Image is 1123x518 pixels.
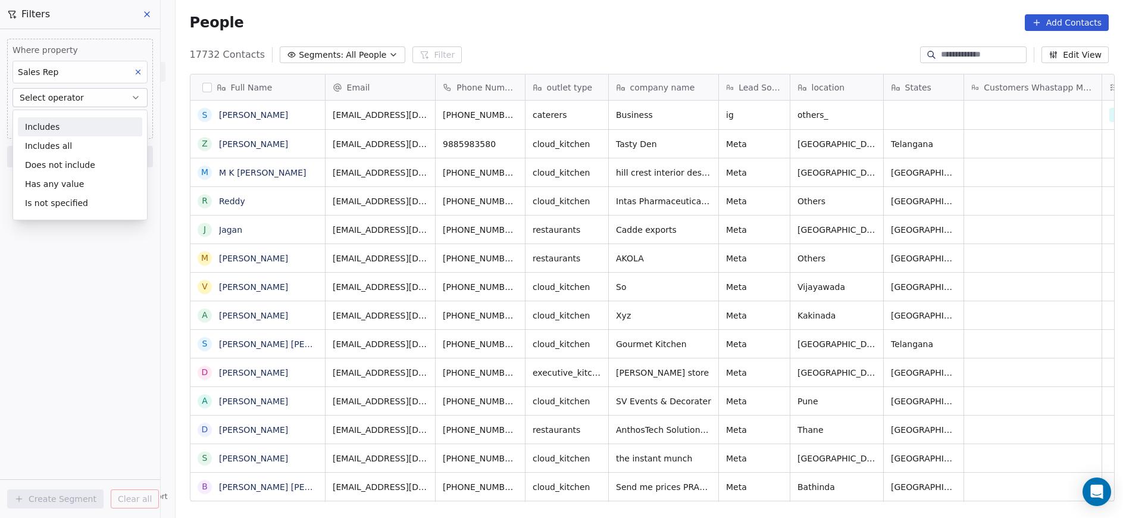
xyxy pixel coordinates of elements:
div: A [202,309,208,322]
span: Thane [797,424,876,436]
span: cloud_kitchen [533,281,601,293]
span: [GEOGRAPHIC_DATA] [891,252,956,264]
span: Send me prices PRAKASH Metal Works [616,481,711,493]
span: [GEOGRAPHIC_DATA] [797,224,876,236]
div: Is not specified [18,194,142,213]
span: Meta [726,195,783,207]
div: R [202,195,208,207]
span: Vijayawada [797,281,876,293]
span: People [190,14,244,32]
span: cloud_kitchen [533,338,601,350]
span: Pune [797,395,876,407]
div: Has any value [18,174,142,194]
span: [EMAIL_ADDRESS][DOMAIN_NAME] [333,424,428,436]
div: Does not include [18,155,142,174]
span: Meta [726,310,783,322]
span: [GEOGRAPHIC_DATA] [891,167,956,179]
span: [PHONE_NUMBER] [443,195,518,207]
a: Jagan [219,225,242,235]
span: [PHONE_NUMBER] [443,338,518,350]
span: [GEOGRAPHIC_DATA] [891,424,956,436]
div: B [202,480,208,493]
span: Meta [726,167,783,179]
span: SV Events & Decorater [616,395,711,407]
div: V [202,280,208,293]
span: Meta [726,138,783,150]
span: [EMAIL_ADDRESS][DOMAIN_NAME] [333,167,428,179]
span: Cadde exports [616,224,711,236]
span: Segments: [299,49,343,61]
span: Customers Whastapp Message [984,82,1094,93]
span: [GEOGRAPHIC_DATA] [797,338,876,350]
div: States [884,74,964,100]
span: [PHONE_NUMBER] [443,167,518,179]
a: M K [PERSON_NAME] [219,168,306,177]
span: Meta [726,424,783,436]
span: cloud_kitchen [533,453,601,464]
button: Add Contacts [1025,14,1109,31]
a: [PERSON_NAME] [219,454,288,463]
a: [PERSON_NAME] [219,311,288,320]
span: [GEOGRAPHIC_DATA] [891,453,956,464]
div: M [201,252,208,264]
span: Full Name [231,82,273,93]
span: [EMAIL_ADDRESS][DOMAIN_NAME] [333,395,428,407]
span: Tasty Den [616,138,711,150]
span: [GEOGRAPHIC_DATA] [891,481,956,493]
span: [PHONE_NUMBER] [443,281,518,293]
div: S [202,109,207,121]
div: J [203,223,205,236]
a: Reddy [219,196,245,206]
a: [PERSON_NAME] [PERSON_NAME] [219,339,360,349]
span: cloud_kitchen [533,195,601,207]
span: [GEOGRAPHIC_DATA] [797,167,876,179]
span: ig [726,109,783,121]
span: All People [346,49,386,61]
div: grid [190,101,326,502]
span: [EMAIL_ADDRESS][DOMAIN_NAME] [333,195,428,207]
span: Kakinada [797,310,876,322]
a: [PERSON_NAME] [219,425,288,435]
span: [PERSON_NAME] store [616,367,711,379]
span: location [812,82,845,93]
span: Others [797,252,876,264]
span: [EMAIL_ADDRESS][DOMAIN_NAME] [333,224,428,236]
div: Phone Number [436,74,525,100]
span: cloud_kitchen [533,310,601,322]
span: Lead Source [739,82,782,93]
div: company name [609,74,718,100]
span: Xyz [616,310,711,322]
span: Help & Support [112,492,167,501]
div: A [202,395,208,407]
a: [PERSON_NAME] [PERSON_NAME] [219,482,360,492]
span: [GEOGRAPHIC_DATA] [797,367,876,379]
span: [PHONE_NUMBER] [443,109,518,121]
span: [GEOGRAPHIC_DATA] [891,367,956,379]
span: [EMAIL_ADDRESS][DOMAIN_NAME] [333,481,428,493]
div: D [201,423,208,436]
span: [GEOGRAPHIC_DATA] [891,395,956,407]
span: [PHONE_NUMBER] [443,481,518,493]
div: Includes all [18,136,142,155]
span: [EMAIL_ADDRESS][DOMAIN_NAME] [333,138,428,150]
span: Meta [726,453,783,464]
a: [PERSON_NAME] [219,139,288,149]
span: [EMAIL_ADDRESS][DOMAIN_NAME] [333,310,428,322]
button: Filter [412,46,462,63]
span: Gourmet Kitchen [616,338,711,350]
span: [PHONE_NUMBER] [443,224,518,236]
a: [PERSON_NAME] [219,397,288,406]
span: [PHONE_NUMBER] [443,252,518,264]
span: Telangana [891,138,956,150]
button: Edit View [1041,46,1109,63]
span: outlet type [547,82,593,93]
span: [PHONE_NUMBER] [443,453,518,464]
span: [EMAIL_ADDRESS][DOMAIN_NAME] [333,281,428,293]
div: S [202,338,207,350]
span: [PHONE_NUMBER] [443,310,518,322]
div: Includes [18,117,142,136]
span: [GEOGRAPHIC_DATA] [891,224,956,236]
span: [PHONE_NUMBER] [443,395,518,407]
span: Phone Number [456,82,517,93]
span: restaurants [533,224,601,236]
